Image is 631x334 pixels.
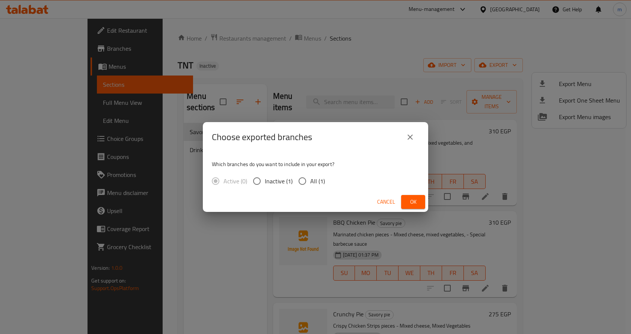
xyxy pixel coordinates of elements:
[212,160,419,168] p: Which branches do you want to include in your export?
[377,197,395,207] span: Cancel
[223,177,247,186] span: Active (0)
[374,195,398,209] button: Cancel
[310,177,325,186] span: All (1)
[401,128,419,146] button: close
[212,131,312,143] h2: Choose exported branches
[407,197,419,207] span: Ok
[401,195,425,209] button: Ok
[265,177,293,186] span: Inactive (1)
